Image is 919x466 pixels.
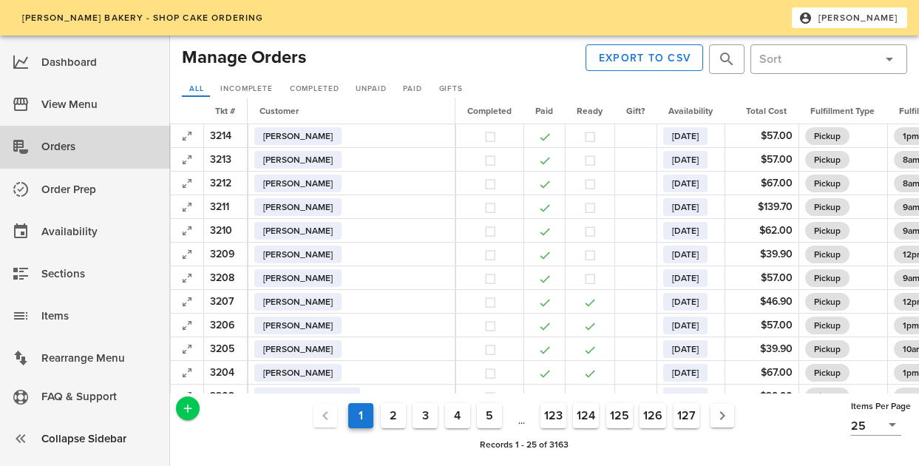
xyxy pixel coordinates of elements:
[213,82,279,97] a: Incomplete
[263,317,333,334] span: [PERSON_NAME]
[177,386,197,407] button: Expand Record
[203,337,248,361] td: 3205
[263,151,333,169] span: [PERSON_NAME]
[177,173,197,194] button: Expand Record
[41,178,158,202] div: Order Prep
[814,222,841,240] span: Pickup
[798,98,887,124] th: Fulfillment Type
[381,403,406,428] button: Goto Page 2
[263,246,333,263] span: [PERSON_NAME]
[189,84,204,93] span: All
[573,403,599,428] button: Goto Page 124
[396,82,429,97] a: Paid
[41,385,158,409] div: FAQ & Support
[203,243,248,266] td: 3209
[810,106,875,116] span: Fulfillment Type
[348,403,373,428] button: Current Page, Page 1
[41,135,158,159] div: Orders
[203,172,248,195] td: 3212
[177,339,197,359] button: Expand Record
[355,84,386,93] span: Unpaid
[814,175,841,192] span: Pickup
[668,106,713,116] span: Availability
[203,219,248,243] td: 3210
[814,388,841,405] span: Pickup
[349,82,393,97] a: Unpaid
[711,404,734,428] button: Next page
[203,385,248,408] td: 3203
[203,124,248,148] td: 3214
[672,222,699,240] span: [DATE]
[263,175,333,192] span: [PERSON_NAME]
[41,262,158,286] div: Sections
[177,315,197,336] button: Expand Record
[792,7,907,28] button: [PERSON_NAME]
[586,44,704,71] button: Export to CSV
[203,399,845,432] nav: Pagination Navigation
[467,106,512,116] span: Completed
[606,403,633,428] button: Goto Page 125
[674,403,699,428] button: Goto Page 127
[445,403,470,428] button: Goto Page 4
[540,403,566,428] button: Goto Page 123
[718,50,736,68] button: prepend icon
[203,361,248,385] td: 3204
[177,149,197,170] button: Expand Record
[289,84,339,93] span: Completed
[725,219,798,243] td: $62.00
[203,195,248,219] td: 3211
[260,106,299,116] span: Customer
[177,220,197,241] button: Expand Record
[200,435,848,454] div: Records 1 - 25 of 3163
[12,7,273,28] a: [PERSON_NAME] Bakery - Shop Cake Ordering
[215,106,235,116] span: Tkt #
[903,317,919,334] span: 1pm
[814,364,841,382] span: Pickup
[672,151,699,169] span: [DATE]
[177,126,197,146] button: Expand Record
[725,314,798,337] td: $57.00
[263,269,333,287] span: [PERSON_NAME]
[432,82,469,97] a: Gifts
[672,388,699,405] span: [DATE]
[177,291,197,312] button: Expand Record
[523,98,565,124] th: Paid
[176,396,200,420] button: Add a New Record
[725,243,798,266] td: $39.90
[21,13,263,23] span: [PERSON_NAME] Bakery - Shop Cake Ordering
[709,44,745,74] div: Hit Enter to search
[814,293,841,311] span: Pickup
[203,266,248,290] td: 3208
[672,317,699,334] span: [DATE]
[672,293,699,311] span: [DATE]
[263,222,333,240] span: [PERSON_NAME]
[725,124,798,148] td: $57.00
[177,268,197,288] button: Expand Record
[41,92,158,117] div: View Menu
[203,314,248,337] td: 3206
[41,346,158,371] div: Rearrange Menu
[565,98,614,124] th: Ready
[672,127,699,145] span: [DATE]
[626,106,645,116] span: Gift?
[851,416,901,435] div: 25
[535,106,553,116] span: Paid
[725,337,798,361] td: $39.90
[413,403,438,428] button: Goto Page 3
[725,290,798,314] td: $46.90
[903,364,919,382] span: 1pm
[725,266,798,290] td: $57.00
[177,197,197,217] button: Expand Record
[203,148,248,172] td: 3213
[814,317,841,334] span: Pickup
[263,127,333,145] span: [PERSON_NAME]
[672,269,699,287] span: [DATE]
[182,44,306,71] h2: Manage Orders
[577,106,603,116] span: Ready
[598,52,691,64] span: Export to CSV
[203,290,248,314] td: 3207
[509,404,533,428] span: ...
[903,127,919,145] span: 1pm
[455,98,523,124] th: Completed
[725,361,798,385] td: $67.00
